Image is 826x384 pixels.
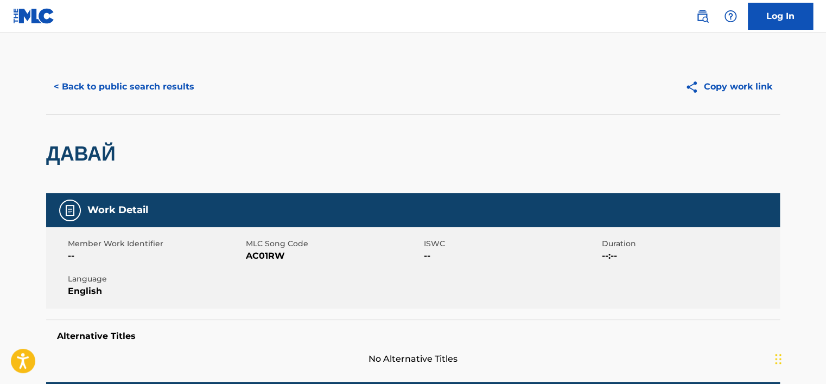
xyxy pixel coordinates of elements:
[68,273,243,285] span: Language
[87,204,148,216] h5: Work Detail
[602,249,777,263] span: --:--
[685,80,704,94] img: Copy work link
[68,285,243,298] span: English
[68,238,243,249] span: Member Work Identifier
[772,332,826,384] div: চ্যাট উইজেট
[424,249,599,263] span: --
[57,331,769,342] h5: Alternative Titles
[424,238,599,249] span: ISWC
[63,204,77,217] img: Work Detail
[602,238,777,249] span: Duration
[46,353,780,366] span: No Alternative Titles
[246,249,421,263] span: AC01RW
[68,249,243,263] span: --
[677,73,780,100] button: Copy work link
[772,332,826,384] iframe: Chat Widget
[775,343,781,375] div: টেনে আনুন
[748,3,813,30] a: Log In
[46,142,121,166] h2: ДАВАЙ
[720,5,741,27] div: Help
[46,73,202,100] button: < Back to public search results
[13,8,55,24] img: MLC Logo
[691,5,713,27] a: Public Search
[724,10,737,23] img: help
[696,10,709,23] img: search
[246,238,421,249] span: MLC Song Code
